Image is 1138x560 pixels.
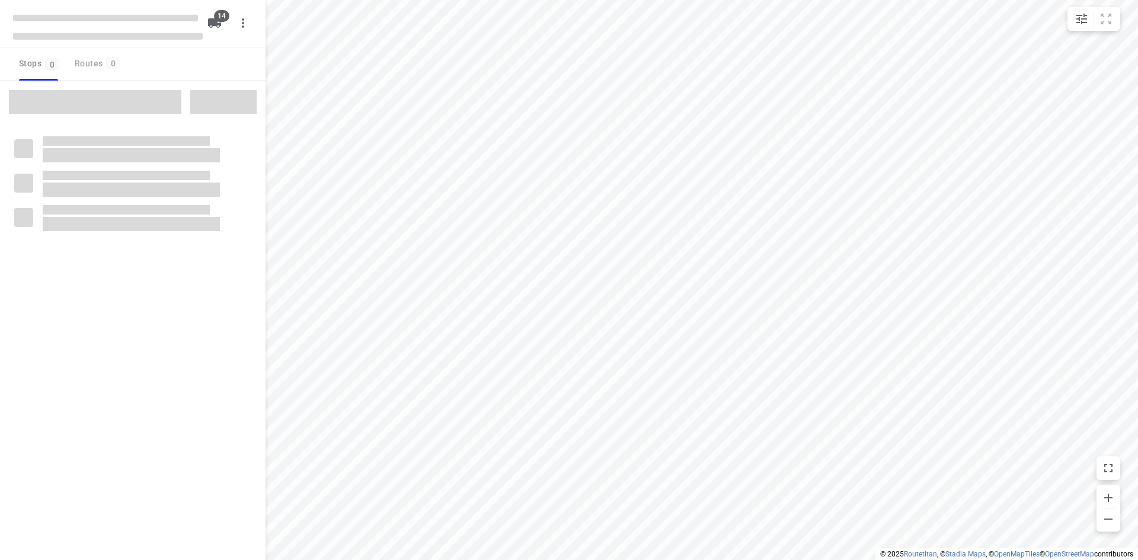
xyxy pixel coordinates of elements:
li: © 2025 , © , © © contributors [880,550,1133,558]
div: small contained button group [1067,7,1120,31]
a: OpenMapTiles [994,550,1040,558]
a: Stadia Maps [945,550,986,558]
button: Map settings [1070,7,1094,31]
a: Routetitan [904,550,937,558]
a: OpenStreetMap [1045,550,1094,558]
